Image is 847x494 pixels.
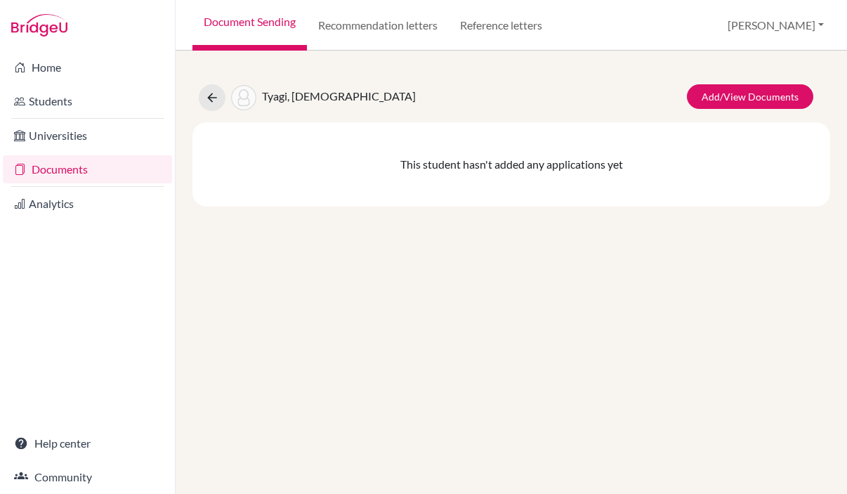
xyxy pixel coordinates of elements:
a: Students [3,87,172,115]
a: Universities [3,122,172,150]
button: [PERSON_NAME] [721,12,830,39]
a: Home [3,53,172,82]
a: Analytics [3,190,172,218]
a: Help center [3,429,172,457]
a: Documents [3,155,172,183]
div: This student hasn't added any applications yet [192,122,830,207]
a: Community [3,463,172,491]
a: Add/View Documents [687,84,813,109]
span: Tyagi, [DEMOGRAPHIC_DATA] [262,89,416,103]
img: Bridge-U [11,14,67,37]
